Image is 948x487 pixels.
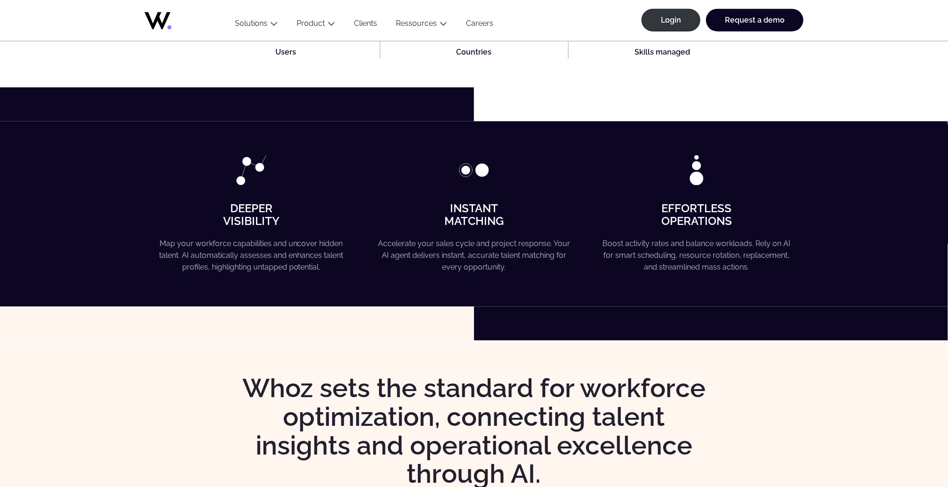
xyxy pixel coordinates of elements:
strong: Instant Matching [444,201,504,227]
a: Ressources [396,19,437,28]
strong: Users [275,48,296,56]
strong: Effortless Operations [661,201,732,227]
button: Product [287,19,345,32]
p: Accelerate your sales cycle and project response. Your AI agent delivers instant, accurate talent... [378,238,570,273]
strong: Skills managed [635,48,690,56]
iframe: Chatbot [886,425,935,474]
a: Login [642,9,700,32]
a: Product [297,19,325,28]
p: Map your workforce capabilities and uncover hidden talent. AI automatically assesses and enhances... [155,238,347,273]
p: Boost activity rates and balance workloads. Rely on AI for smart scheduling, resource rotation, r... [601,238,793,273]
strong: Deeper Visibility [223,201,280,227]
a: Request a demo [706,9,803,32]
a: Clients [345,19,386,32]
strong: Countries [457,48,492,56]
button: Solutions [225,19,287,32]
a: Careers [457,19,503,32]
button: Ressources [386,19,457,32]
